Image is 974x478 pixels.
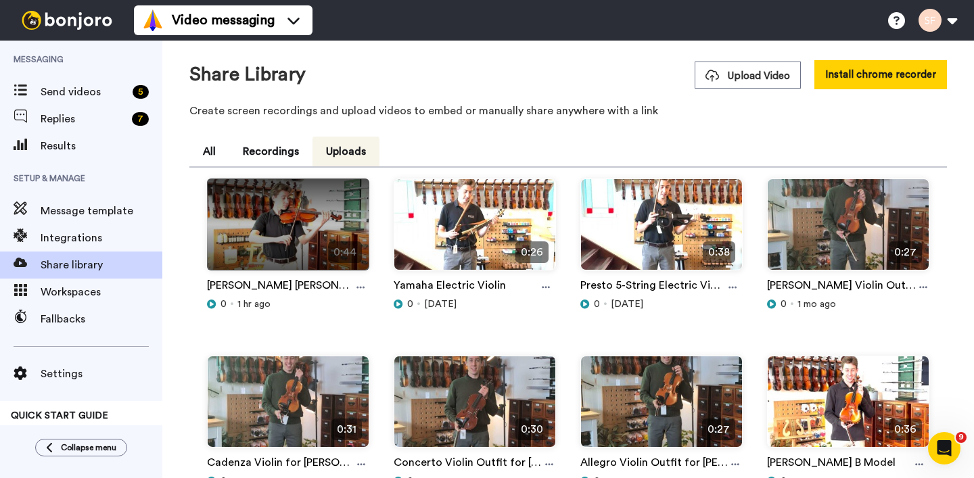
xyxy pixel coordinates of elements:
[394,454,542,475] a: Concerto Violin Outfit for [PERSON_NAME]
[207,277,352,297] a: [PERSON_NAME] [PERSON_NAME]
[768,179,929,281] img: a5479660-a06a-4ab3-810c-89bc57128447_thumbnail_source_1752802808.jpg
[41,138,162,154] span: Results
[41,203,162,219] span: Message template
[705,69,790,83] span: Upload Video
[189,103,947,119] p: Create screen recordings and upload videos to embed or manually share anywhere with a link
[41,366,162,382] span: Settings
[41,230,162,246] span: Integrations
[189,64,306,85] h1: Share Library
[394,356,555,458] img: 210accb1-b02b-40f0-9c0f-617924697777_thumbnail_source_1752802810.jpg
[328,241,362,263] span: 0:44
[594,297,600,311] span: 0
[394,297,556,311] div: [DATE]
[407,297,413,311] span: 0
[703,241,735,263] span: 0:38
[208,356,369,458] img: 1cee71f0-a41b-4af5-9c2f-bf2737563ba7_thumbnail_source_1752802812.jpg
[767,454,896,475] a: [PERSON_NAME] B Model
[41,257,162,273] span: Share library
[394,277,506,297] a: Yamaha Electric Violin
[580,277,723,297] a: Presto 5-String Electric Violin
[207,454,353,475] a: Cadenza Violin for [PERSON_NAME]
[41,111,126,127] span: Replies
[189,137,229,166] button: All
[702,419,735,440] span: 0:27
[515,241,549,263] span: 0:26
[581,356,742,458] img: f46f8d5a-1b07-412f-a914-db67b6ddeca2_thumbnail_source_1752802809.jpg
[767,277,917,297] a: [PERSON_NAME] Violin Outfit for [PERSON_NAME]
[208,179,369,281] img: 12a25c4c-3ce1-4dfe-af33-6df251cf23eb_thumbnail_source_1757735373.jpg
[814,60,947,89] button: Install chrome recorder
[515,419,549,440] span: 0:30
[207,297,369,311] div: 1 hr ago
[394,179,555,281] img: 2889ae8a-08eb-4c13-9b71-62bf8e71bdeb_thumbnail_source_1756363079.jpg
[889,241,922,263] span: 0:27
[133,85,149,99] div: 5
[928,432,960,464] iframe: Intercom live chat
[580,297,743,311] div: [DATE]
[41,84,127,100] span: Send videos
[767,297,929,311] div: 1 mo ago
[956,432,967,443] span: 9
[142,9,164,31] img: vm-color.svg
[16,11,118,30] img: bj-logo-header-white.svg
[11,411,108,421] span: QUICK START GUIDE
[221,297,227,311] span: 0
[41,284,162,300] span: Workspaces
[768,356,929,458] img: 479e4105-23be-4a0c-9ee6-c7707af6f33a_thumbnail_source_1750314141.jpg
[35,439,127,456] button: Collapse menu
[132,112,149,126] div: 7
[331,419,362,440] span: 0:31
[695,62,801,89] button: Upload Video
[172,11,275,30] span: Video messaging
[580,454,728,475] a: Allegro Violin Outfit for [PERSON_NAME]
[61,442,116,453] span: Collapse menu
[581,179,742,281] img: 98c1b124-cfe4-45d7-8bcb-6f4cbeb507f0_thumbnail_source_1756363060.jpg
[41,311,162,327] span: Fallbacks
[312,137,379,166] button: Uploads
[781,297,787,311] span: 0
[889,419,922,440] span: 0:36
[229,137,312,166] button: Recordings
